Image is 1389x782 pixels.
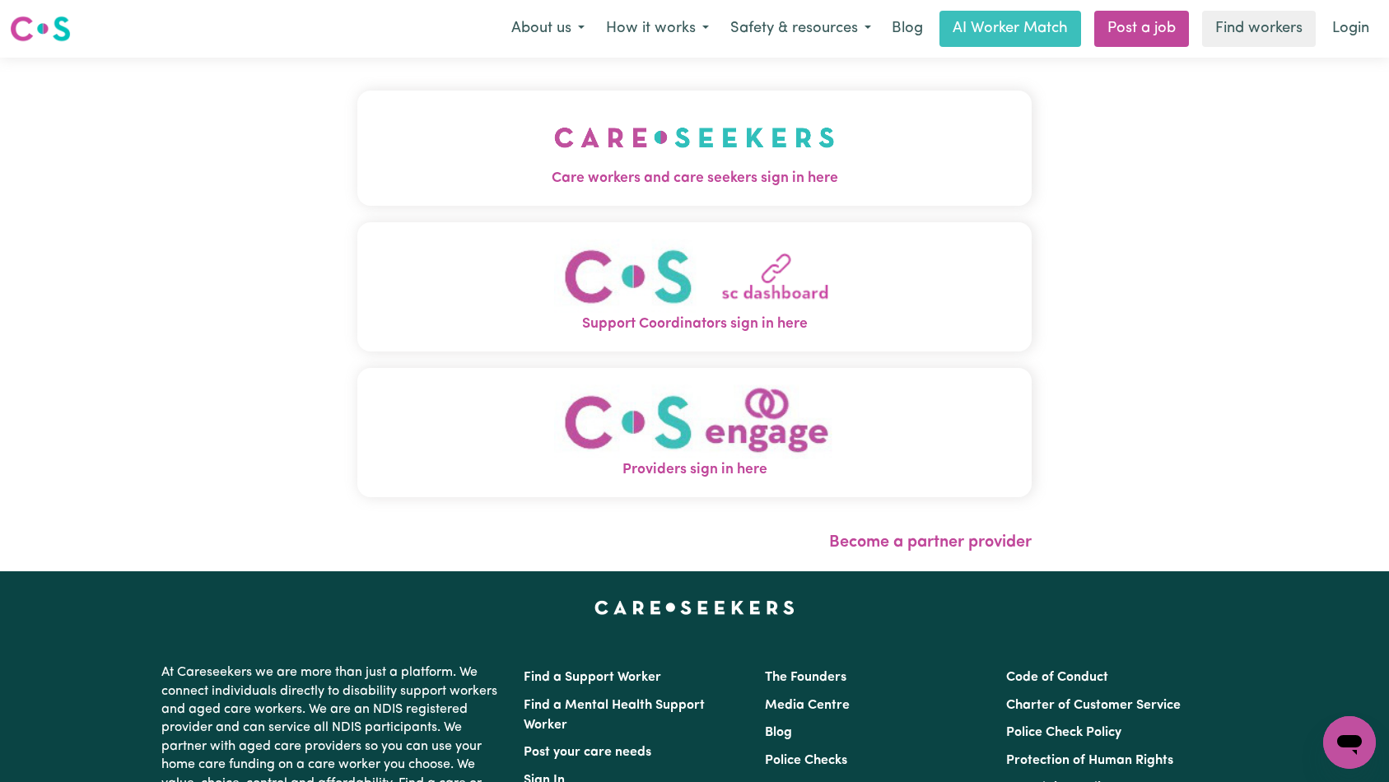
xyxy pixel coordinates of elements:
[10,14,71,44] img: Careseekers logo
[524,671,661,684] a: Find a Support Worker
[765,726,792,739] a: Blog
[10,10,71,48] a: Careseekers logo
[1202,11,1316,47] a: Find workers
[765,671,846,684] a: The Founders
[357,91,1032,206] button: Care workers and care seekers sign in here
[357,314,1032,335] span: Support Coordinators sign in here
[357,459,1032,481] span: Providers sign in here
[1323,716,1376,769] iframe: Button to launch messaging window
[1006,726,1121,739] a: Police Check Policy
[765,754,847,767] a: Police Checks
[594,601,795,614] a: Careseekers home page
[1006,754,1173,767] a: Protection of Human Rights
[1006,671,1108,684] a: Code of Conduct
[765,699,850,712] a: Media Centre
[1322,11,1379,47] a: Login
[720,12,882,46] button: Safety & resources
[829,534,1032,551] a: Become a partner provider
[595,12,720,46] button: How it works
[357,368,1032,497] button: Providers sign in here
[882,11,933,47] a: Blog
[1006,699,1181,712] a: Charter of Customer Service
[524,699,705,732] a: Find a Mental Health Support Worker
[1094,11,1189,47] a: Post a job
[357,168,1032,189] span: Care workers and care seekers sign in here
[524,746,651,759] a: Post your care needs
[501,12,595,46] button: About us
[357,222,1032,351] button: Support Coordinators sign in here
[939,11,1081,47] a: AI Worker Match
